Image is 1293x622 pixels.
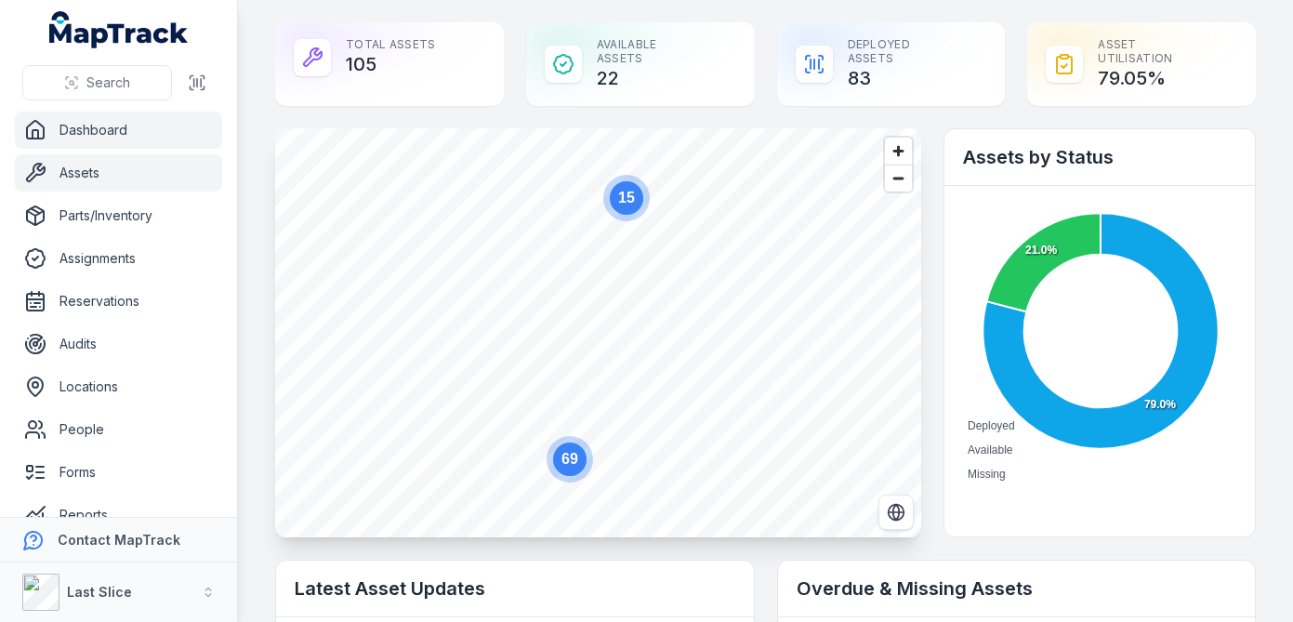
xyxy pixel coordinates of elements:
[15,496,222,534] a: Reports
[86,73,130,92] span: Search
[15,325,222,363] a: Audits
[878,495,914,530] button: Switch to Satellite View
[295,576,735,602] h2: Latest Asset Updates
[968,419,1015,432] span: Deployed
[15,197,222,234] a: Parts/Inventory
[15,283,222,320] a: Reservations
[797,576,1237,602] h2: Overdue & Missing Assets
[49,11,189,48] a: MapTrack
[15,368,222,405] a: Locations
[618,190,635,205] text: 15
[67,584,132,600] strong: Last Slice
[885,138,912,165] button: Zoom in
[22,65,172,100] button: Search
[15,454,222,491] a: Forms
[15,112,222,149] a: Dashboard
[15,240,222,277] a: Assignments
[275,128,921,537] canvas: Map
[963,144,1236,170] h2: Assets by Status
[15,154,222,192] a: Assets
[561,451,578,467] text: 69
[15,411,222,448] a: People
[58,532,180,548] strong: Contact MapTrack
[968,443,1012,457] span: Available
[968,468,1006,481] span: Missing
[885,165,912,192] button: Zoom out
